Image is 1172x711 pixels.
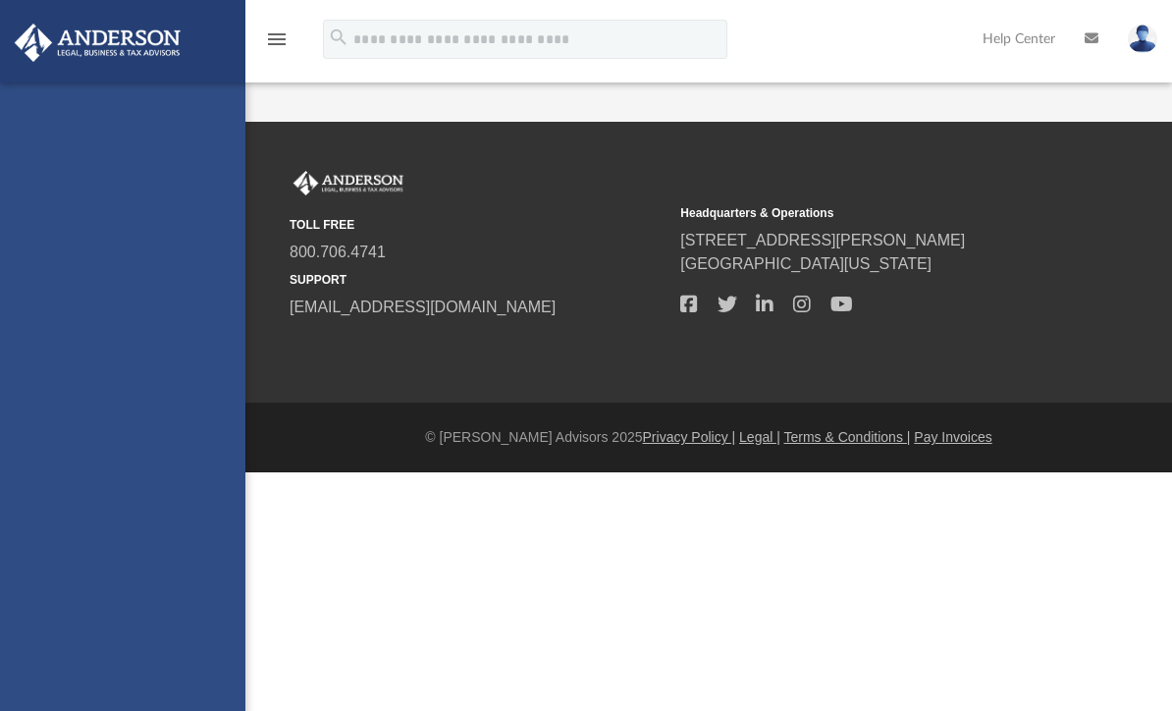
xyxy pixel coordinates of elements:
[643,429,736,445] a: Privacy Policy |
[784,429,911,445] a: Terms & Conditions |
[1128,25,1157,53] img: User Pic
[680,232,965,248] a: [STREET_ADDRESS][PERSON_NAME]
[290,244,386,260] a: 800.706.4741
[914,429,991,445] a: Pay Invoices
[290,299,556,315] a: [EMAIL_ADDRESS][DOMAIN_NAME]
[680,255,932,272] a: [GEOGRAPHIC_DATA][US_STATE]
[290,271,666,289] small: SUPPORT
[290,216,666,234] small: TOLL FREE
[328,27,349,48] i: search
[290,171,407,196] img: Anderson Advisors Platinum Portal
[9,24,186,62] img: Anderson Advisors Platinum Portal
[680,204,1057,222] small: Headquarters & Operations
[265,27,289,51] i: menu
[245,427,1172,448] div: © [PERSON_NAME] Advisors 2025
[739,429,780,445] a: Legal |
[265,37,289,51] a: menu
